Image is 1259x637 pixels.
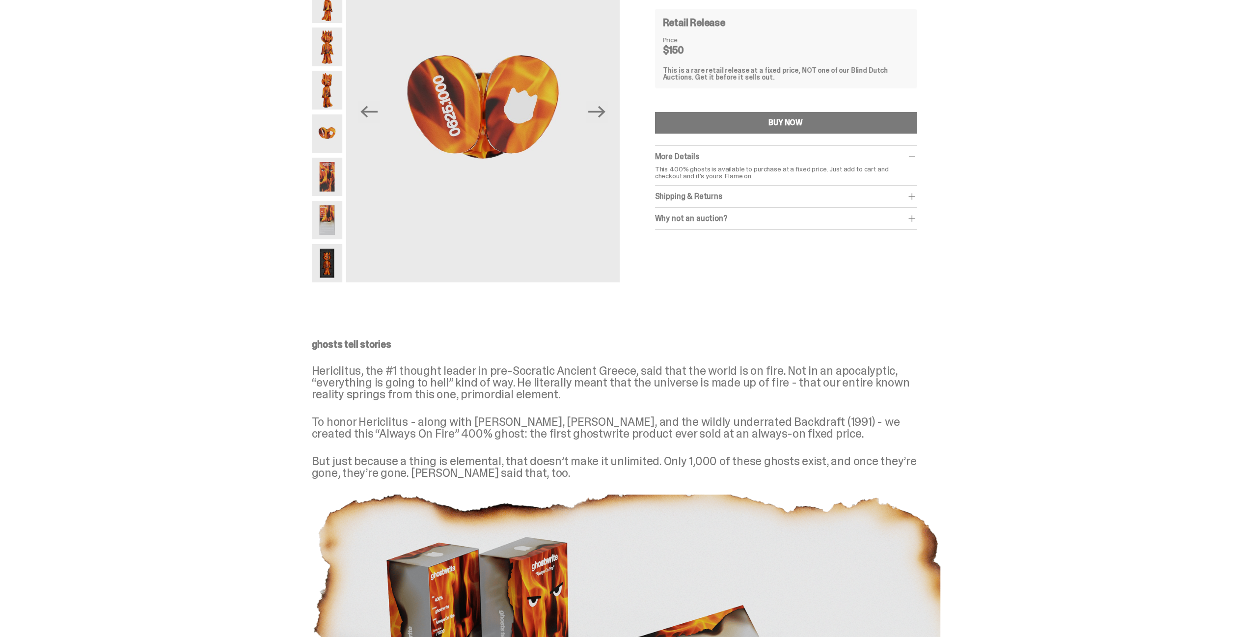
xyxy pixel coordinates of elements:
[312,416,940,440] p: To honor Hericlitus - along with [PERSON_NAME], [PERSON_NAME], and the wildly underrated Backdraf...
[655,151,699,162] span: More Details
[655,112,917,134] button: BUY NOW
[768,119,803,127] div: BUY NOW
[312,339,940,349] p: ghosts tell stories
[663,67,909,81] div: This is a rare retail release at a fixed price, NOT one of our Blind Dutch Auctions. Get it befor...
[312,365,940,400] p: Hericlitus, the #1 thought leader in pre-Socratic Ancient Greece, said that the world is on fire....
[358,101,380,123] button: Previous
[312,201,343,239] img: Always-On-Fire---Website-Archive.2494X.png
[663,36,712,43] dt: Price
[586,101,608,123] button: Next
[312,114,343,153] img: Always-On-Fire---Website-Archive.2490X.png
[663,18,725,28] h4: Retail Release
[663,45,712,55] dd: $150
[312,455,940,479] p: But just because a thing is elemental, that doesn’t make it unlimited. Only 1,000 of these ghosts...
[655,192,917,201] div: Shipping & Returns
[312,158,343,196] img: Always-On-Fire---Website-Archive.2491X.png
[312,28,343,66] img: Always-On-Fire---Website-Archive.2487X.png
[312,244,343,282] img: Always-On-Fire---Website-Archive.2497X.png
[655,166,917,179] p: This 400% ghosts is available to purchase at a fixed price. Just add to cart and checkout and it'...
[655,214,917,223] div: Why not an auction?
[312,71,343,109] img: Always-On-Fire---Website-Archive.2489X.png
